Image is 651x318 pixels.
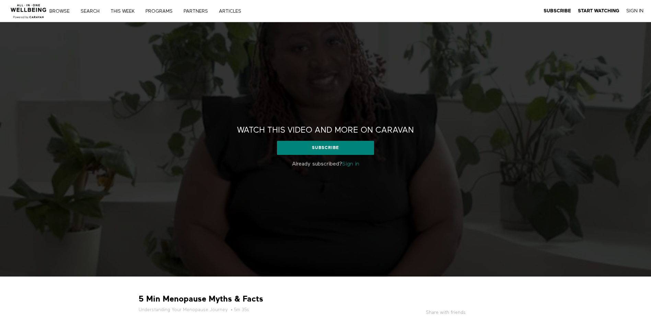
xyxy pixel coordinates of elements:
[139,294,263,304] strong: 5 Min Menopause Myths & Facts
[626,8,643,14] a: Sign In
[544,8,571,13] strong: Subscribe
[47,9,77,14] a: Browse
[143,9,180,14] a: PROGRAMS
[578,8,619,13] strong: Start Watching
[237,125,414,136] h2: Watch this video and more on CARAVAN
[108,9,142,14] a: THIS WEEK
[342,161,359,167] a: Sign in
[139,306,369,313] h5: • 5m 35s
[217,9,248,14] a: ARTICLES
[544,8,571,14] a: Subscribe
[578,8,619,14] a: Start Watching
[78,9,107,14] a: Search
[277,141,374,155] a: Subscribe
[181,9,215,14] a: PARTNERS
[54,8,255,14] nav: Primary
[224,160,427,168] p: Already subscribed?
[139,306,228,313] a: Understanding Your Menopause Journey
